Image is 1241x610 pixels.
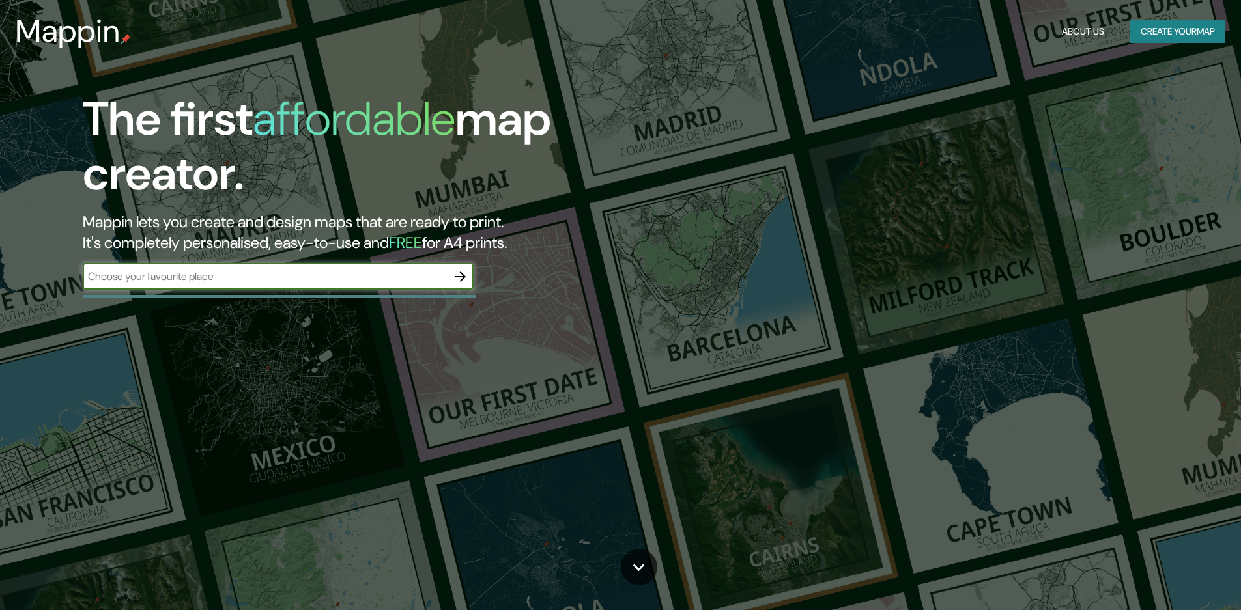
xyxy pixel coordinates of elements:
[1057,20,1109,44] button: About Us
[389,232,422,253] h5: FREE
[1130,20,1225,44] button: Create yourmap
[121,34,131,44] img: mappin-pin
[253,89,455,149] h1: affordable
[83,269,448,284] input: Choose your favourite place
[83,92,704,212] h1: The first map creator.
[16,13,121,49] h3: Mappin
[83,212,704,253] h2: Mappin lets you create and design maps that are ready to print. It's completely personalised, eas...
